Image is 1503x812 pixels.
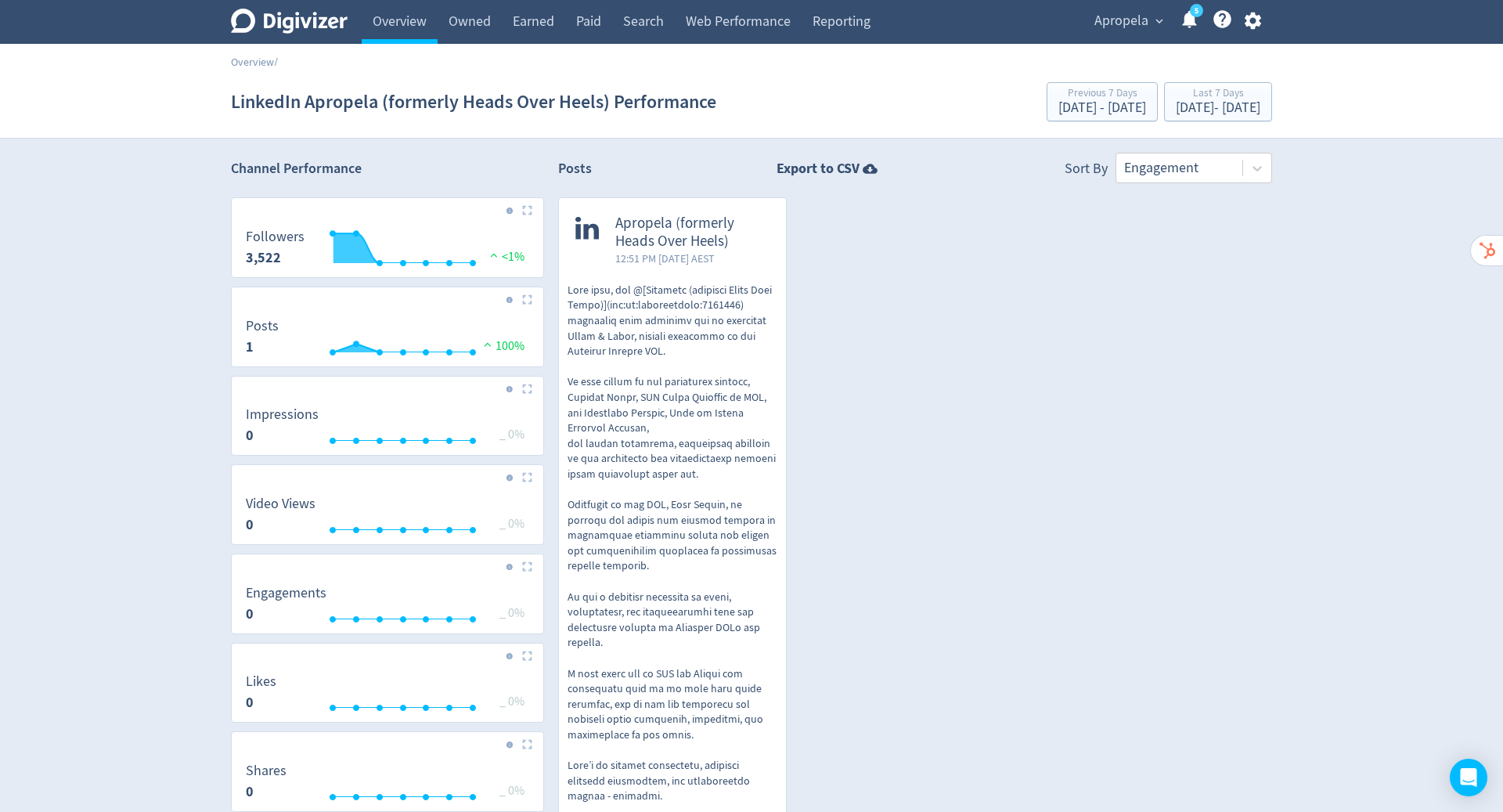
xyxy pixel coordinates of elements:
img: positive-performance.svg [480,338,496,350]
span: Apropela (formerly Heads Over Heels) [615,215,770,251]
svg: Posts 1 [238,319,537,360]
span: _ 0% [499,605,524,621]
img: positive-performance.svg [486,249,502,261]
dt: Impressions [246,406,319,424]
div: Sort By [1065,159,1108,183]
svg: Impressions 0 [238,407,537,449]
span: _ 0% [499,516,524,532]
div: Previous 7 Days [1058,88,1146,101]
div: [DATE] - [DATE] [1176,101,1260,115]
h2: Channel Performance [231,159,544,179]
img: Placeholder [522,472,532,482]
a: Overview [231,55,274,69]
div: Last 7 Days [1176,88,1260,101]
dt: Followers [246,228,305,246]
strong: Export to CSV [777,159,860,179]
h2: Posts [558,159,592,183]
div: [DATE] - [DATE] [1058,101,1146,115]
div: Open Intercom Messenger [1450,759,1487,796]
span: 12:51 PM [DATE] AEST [615,251,770,266]
text: 5 [1195,5,1198,16]
strong: 1 [246,337,254,356]
span: <1% [486,249,524,265]
svg: Likes 0 [238,674,537,716]
img: Placeholder [522,205,532,215]
strong: 3,522 [246,248,281,267]
img: Placeholder [522,651,532,661]
span: / [274,55,278,69]
a: 5 [1190,4,1203,17]
span: _ 0% [499,694,524,709]
img: Placeholder [522,561,532,572]
img: Placeholder [522,384,532,394]
dt: Posts [246,317,279,335]
strong: 0 [246,604,254,623]
img: Placeholder [522,294,532,305]
strong: 0 [246,515,254,534]
span: Apropela [1094,9,1148,34]
span: expand_more [1152,14,1166,28]
strong: 0 [246,693,254,712]
h1: LinkedIn Apropela (formerly Heads Over Heels) Performance [231,77,716,127]
span: 100% [480,338,524,354]
button: Apropela [1089,9,1167,34]
button: Previous 7 Days[DATE] - [DATE] [1047,82,1158,121]
img: Placeholder [522,739,532,749]
dt: Engagements [246,584,326,602]
svg: Video Views 0 [238,496,537,538]
span: _ 0% [499,427,524,442]
span: _ 0% [499,783,524,799]
svg: Shares 0 [238,763,537,805]
dt: Shares [246,762,287,780]
dt: Likes [246,673,276,691]
button: Last 7 Days[DATE]- [DATE] [1164,82,1272,121]
strong: 0 [246,426,254,445]
svg: Engagements 0 [238,586,537,627]
svg: Followers 3,522 [238,229,537,271]
dt: Video Views [246,495,315,513]
strong: 0 [246,782,254,801]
